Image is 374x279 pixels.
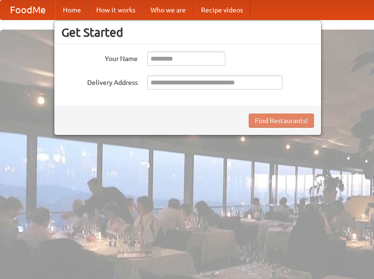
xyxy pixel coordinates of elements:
[61,52,138,63] label: Your Name
[143,0,193,20] a: Who we are
[55,0,89,20] a: Home
[249,114,314,128] button: Find Restaurants!
[61,25,314,40] h3: Get Started
[0,0,55,20] a: FoodMe
[193,0,251,20] a: Recipe videos
[61,75,138,87] label: Delivery Address
[89,0,143,20] a: How it works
